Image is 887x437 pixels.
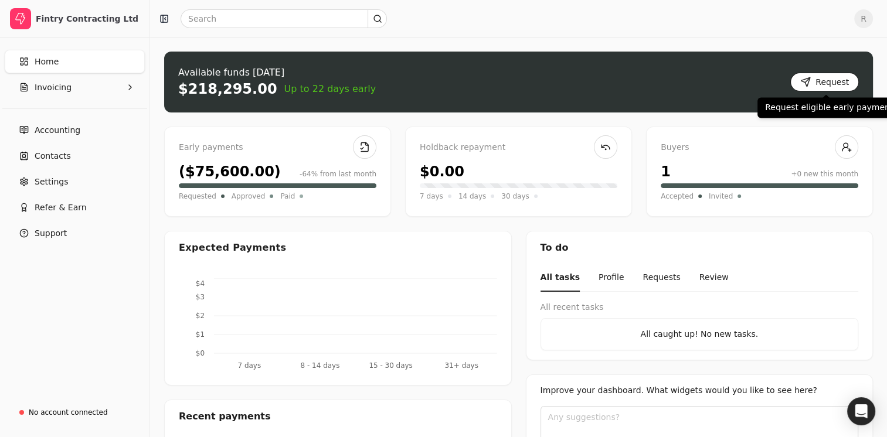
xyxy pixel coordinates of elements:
span: Paid [280,190,295,202]
tspan: 15 - 30 days [369,361,412,369]
a: Home [5,50,145,73]
span: Invoicing [35,81,72,94]
button: Requests [643,264,680,292]
tspan: $0 [196,349,205,357]
span: Accounting [35,124,80,136]
div: ($75,600.00) [179,161,281,182]
input: Search [181,9,387,28]
span: Requested [179,190,216,202]
div: $218,295.00 [178,80,277,98]
div: +0 new this month [791,169,858,179]
span: Support [35,227,67,240]
div: Fintry Contracting Ltd [36,13,140,25]
button: Invoicing [5,76,145,99]
tspan: 7 days [237,361,261,369]
button: Support [5,221,145,245]
div: To do [526,231,873,264]
span: Refer & Earn [35,202,87,214]
span: 14 days [458,190,486,202]
div: Holdback repayment [420,141,617,154]
div: All caught up! No new tasks. [550,328,849,340]
button: R [854,9,873,28]
a: Contacts [5,144,145,168]
div: Improve your dashboard. What widgets would you like to see here? [541,384,859,397]
div: Available funds [DATE] [178,66,376,80]
a: No account connected [5,402,145,423]
a: Settings [5,170,145,193]
span: Up to 22 days early [284,82,376,96]
span: Invited [709,190,733,202]
button: Review [699,264,729,292]
div: -64% from last month [300,169,376,179]
div: Recent payments [165,400,511,433]
div: No account connected [29,407,108,418]
a: Accounting [5,118,145,142]
tspan: $3 [196,293,205,301]
div: 1 [661,161,671,182]
span: Approved [232,190,266,202]
span: Home [35,56,59,68]
button: Profile [599,264,624,292]
span: 30 days [501,190,529,202]
div: Open Intercom Messenger [847,397,875,425]
tspan: $2 [196,312,205,320]
div: Expected Payments [179,241,286,255]
span: 7 days [420,190,443,202]
tspan: $1 [196,330,205,339]
div: Buyers [661,141,858,154]
span: Contacts [35,150,71,162]
button: All tasks [541,264,580,292]
span: Accepted [661,190,694,202]
div: $0.00 [420,161,464,182]
tspan: 8 - 14 days [300,361,339,369]
div: Early payments [179,141,376,154]
button: Request [790,73,859,91]
tspan: $4 [196,279,205,288]
span: Settings [35,176,68,188]
tspan: 31+ days [445,361,478,369]
button: Refer & Earn [5,196,145,219]
div: All recent tasks [541,301,859,313]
